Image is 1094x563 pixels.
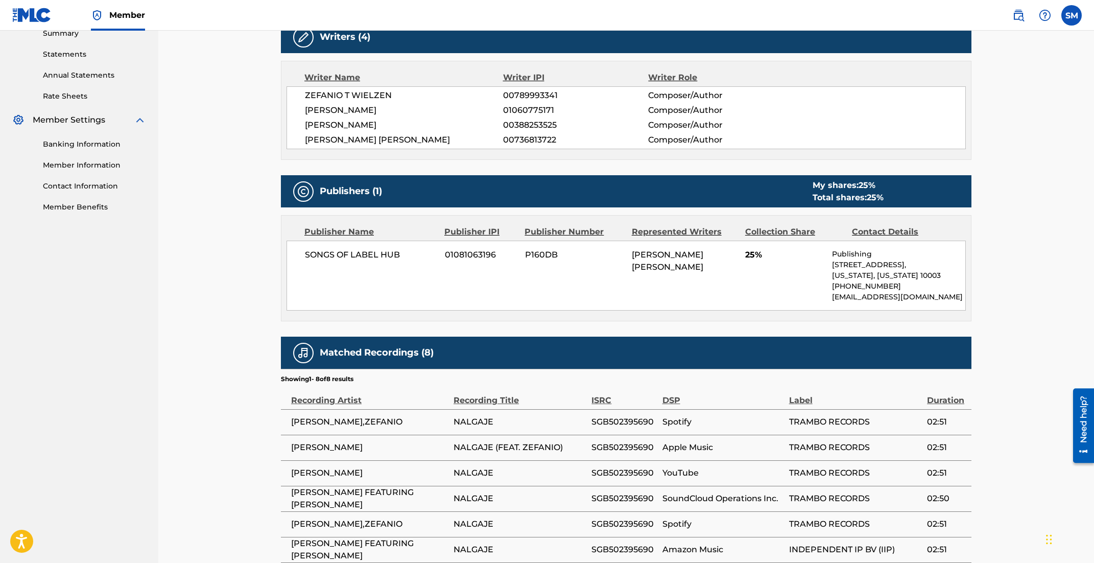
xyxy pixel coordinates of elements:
[305,89,503,102] span: ZEFANIO T WIELZEN
[43,28,146,39] a: Summary
[591,467,657,479] span: SGB502395690
[789,544,922,556] span: INDEPENDENT IP BV (IIP)
[291,518,448,530] span: [PERSON_NAME],ZEFANIO
[43,70,146,81] a: Annual Statements
[525,226,624,238] div: Publisher Number
[503,134,648,146] span: 00736813722
[832,249,965,260] p: Publishing
[291,384,448,407] div: Recording Artist
[1035,5,1055,26] div: Help
[662,416,784,428] span: Spotify
[662,384,784,407] div: DSP
[12,114,25,126] img: Member Settings
[454,416,586,428] span: NALGAJE
[591,518,657,530] span: SGB502395690
[43,160,146,171] a: Member Information
[648,104,780,116] span: Composer/Author
[745,249,824,261] span: 25%
[134,114,146,126] img: expand
[320,185,382,197] h5: Publishers (1)
[43,49,146,60] a: Statements
[1008,5,1029,26] a: Public Search
[444,226,517,238] div: Publisher IPI
[291,537,448,562] span: [PERSON_NAME] FEATURING [PERSON_NAME]
[852,226,951,238] div: Contact Details
[43,202,146,213] a: Member Benefits
[832,260,965,270] p: [STREET_ADDRESS],
[454,467,586,479] span: NALGAJE
[927,492,966,505] span: 02:50
[648,134,780,146] span: Composer/Author
[662,518,784,530] span: Spotify
[813,179,884,192] div: My shares:
[789,518,922,530] span: TRAMBO RECORDS
[109,9,145,21] span: Member
[525,249,624,261] span: P160DB
[454,544,586,556] span: NALGAJE
[445,249,517,261] span: 01081063196
[859,180,875,190] span: 25 %
[305,249,437,261] span: SONGS OF LABEL HUB
[297,347,310,359] img: Matched Recordings
[832,270,965,281] p: [US_STATE], [US_STATE] 10003
[789,467,922,479] span: TRAMBO RECORDS
[297,185,310,198] img: Publishers
[1061,5,1082,26] div: User Menu
[454,384,586,407] div: Recording Title
[43,91,146,102] a: Rate Sheets
[43,139,146,150] a: Banking Information
[503,89,648,102] span: 00789993341
[320,347,434,359] h5: Matched Recordings (8)
[927,467,966,479] span: 02:51
[454,492,586,505] span: NALGAJE
[503,104,648,116] span: 01060775171
[648,119,780,131] span: Composer/Author
[305,104,503,116] span: [PERSON_NAME]
[43,181,146,192] a: Contact Information
[832,281,965,292] p: [PHONE_NUMBER]
[291,416,448,428] span: [PERSON_NAME],ZEFANIO
[454,518,586,530] span: NALGAJE
[1046,524,1052,555] div: Drag
[291,441,448,454] span: [PERSON_NAME]
[12,8,52,22] img: MLC Logo
[927,416,966,428] span: 02:51
[591,492,657,505] span: SGB502395690
[591,416,657,428] span: SGB502395690
[789,384,922,407] div: Label
[662,467,784,479] span: YouTube
[832,292,965,302] p: [EMAIL_ADDRESS][DOMAIN_NAME]
[1039,9,1051,21] img: help
[867,193,884,202] span: 25 %
[91,9,103,21] img: Top Rightsholder
[291,486,448,511] span: [PERSON_NAME] FEATURING [PERSON_NAME]
[503,72,649,84] div: Writer IPI
[662,492,784,505] span: SoundCloud Operations Inc.
[927,518,966,530] span: 02:51
[813,192,884,204] div: Total shares:
[662,544,784,556] span: Amazon Music
[789,441,922,454] span: TRAMBO RECORDS
[927,384,966,407] div: Duration
[789,416,922,428] span: TRAMBO RECORDS
[648,89,780,102] span: Composer/Author
[591,544,657,556] span: SGB502395690
[591,441,657,454] span: SGB502395690
[305,119,503,131] span: [PERSON_NAME]
[305,134,503,146] span: [PERSON_NAME] [PERSON_NAME]
[304,72,503,84] div: Writer Name
[297,31,310,43] img: Writers
[1012,9,1025,21] img: search
[662,441,784,454] span: Apple Music
[632,226,738,238] div: Represented Writers
[632,250,703,272] span: [PERSON_NAME] [PERSON_NAME]
[1065,384,1094,466] iframe: Resource Center
[304,226,437,238] div: Publisher Name
[927,544,966,556] span: 02:51
[503,119,648,131] span: 00388253525
[648,72,780,84] div: Writer Role
[1043,514,1094,563] iframe: Chat Widget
